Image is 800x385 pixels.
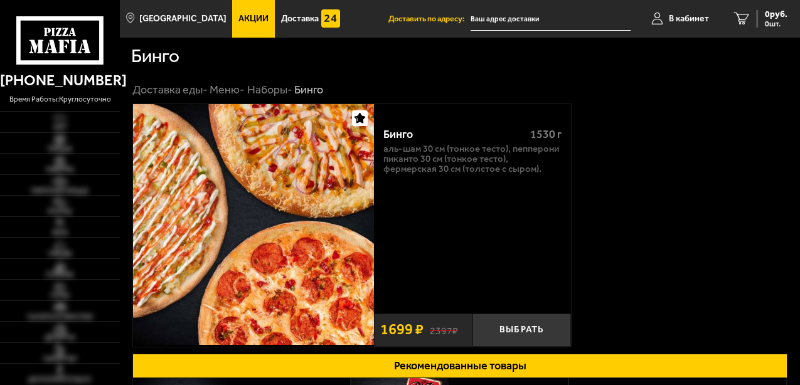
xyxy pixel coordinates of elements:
[388,15,471,23] span: Доставить по адресу:
[321,9,340,28] img: 15daf4d41897b9f0e9f617042186c801.svg
[132,83,208,97] a: Доставка еды-
[247,83,292,97] a: Наборы-
[281,14,319,23] span: Доставка
[380,322,424,337] span: 1699 ₽
[471,8,631,31] span: проспект Просвещения, 87к1
[131,47,179,66] h1: Бинго
[132,354,787,379] button: Рекомендованные товары
[133,104,374,347] a: Бинго
[294,83,323,97] div: Бинго
[210,83,245,97] a: Меню-
[669,14,709,23] span: В кабинет
[430,324,458,336] s: 2397 ₽
[530,127,562,141] span: 1530 г
[383,128,520,142] div: Бинго
[765,10,787,19] span: 0 руб.
[238,14,269,23] span: Акции
[383,144,562,174] p: Аль-Шам 30 см (тонкое тесто), Пепперони Пиканто 30 см (тонкое тесто), Фермерская 30 см (толстое с...
[139,14,227,23] span: [GEOGRAPHIC_DATA]
[471,8,631,31] input: Ваш адрес доставки
[472,314,571,347] button: Выбрать
[765,20,787,28] span: 0 шт.
[133,104,374,345] img: Бинго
